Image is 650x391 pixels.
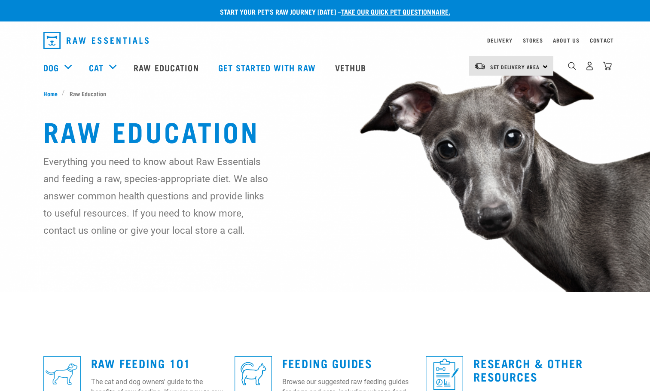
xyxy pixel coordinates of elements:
a: Stores [523,39,543,42]
a: Contact [590,39,614,42]
a: Vethub [327,50,377,85]
img: van-moving.png [474,62,486,70]
p: Everything you need to know about Raw Essentials and feeding a raw, species-appropriate diet. We ... [43,153,269,239]
a: Cat [89,61,104,74]
img: user.png [585,61,594,70]
img: home-icon-1@2x.png [568,62,576,70]
a: Get started with Raw [210,50,327,85]
h1: Raw Education [43,115,607,146]
a: Delivery [487,39,512,42]
img: Raw Essentials Logo [43,32,149,49]
a: take our quick pet questionnaire. [341,9,450,13]
span: Home [43,89,58,98]
a: About Us [553,39,579,42]
img: home-icon@2x.png [603,61,612,70]
a: Feeding Guides [282,360,372,366]
nav: breadcrumbs [43,89,607,98]
a: Raw Feeding 101 [91,360,191,366]
a: Home [43,89,62,98]
span: Set Delivery Area [490,65,540,68]
a: Dog [43,61,59,74]
a: Raw Education [125,50,209,85]
nav: dropdown navigation [37,28,614,52]
a: Research & Other Resources [473,360,583,379]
